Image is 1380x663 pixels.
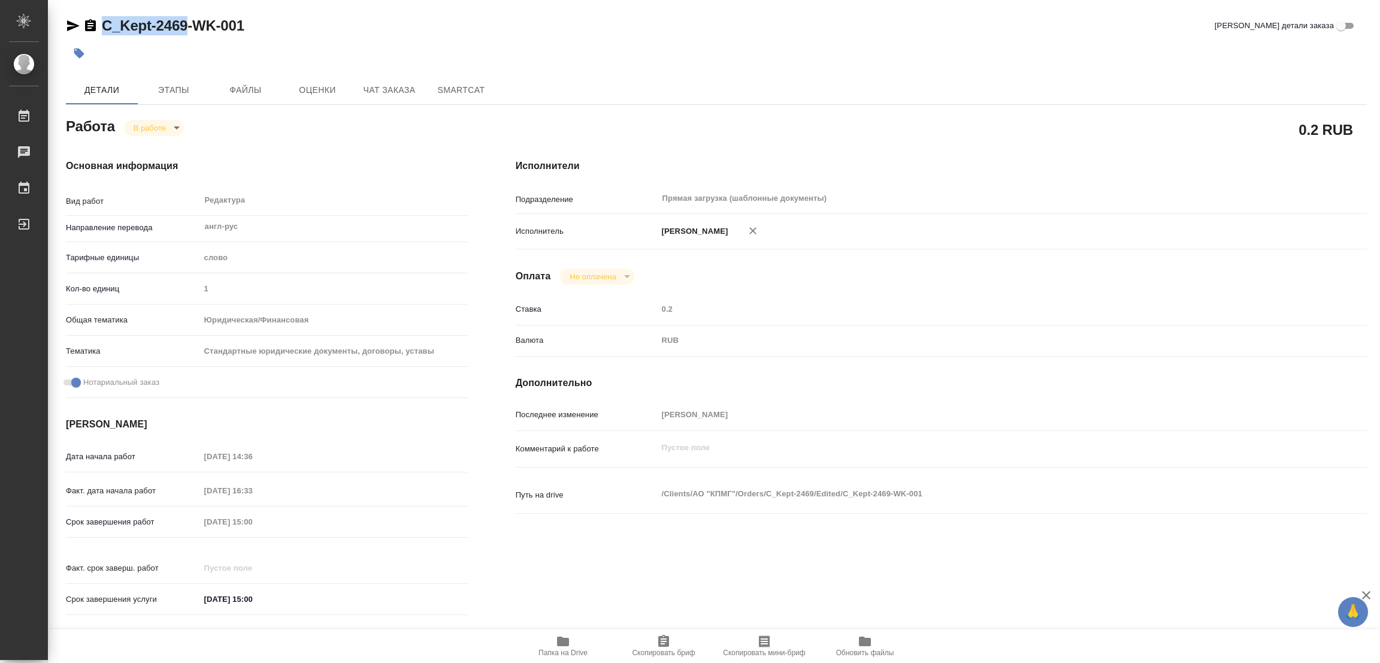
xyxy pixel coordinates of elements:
span: Этапы [145,83,202,98]
span: Файлы [217,83,274,98]
span: Скопировать бриф [632,649,695,657]
button: Скопировать ссылку для ЯМессенджера [66,19,80,33]
p: Срок завершения услуги [66,593,200,605]
span: SmartCat [432,83,490,98]
input: ✎ Введи что-нибудь [200,590,305,608]
a: C_Kept-2469-WK-001 [102,17,244,34]
button: Скопировать ссылку [83,19,98,33]
h2: Работа [66,114,115,136]
button: Удалить исполнителя [740,218,766,244]
input: Пустое поле [200,559,305,577]
p: Исполнитель [516,225,658,237]
span: Скопировать мини-бриф [723,649,805,657]
p: Вид работ [66,195,200,207]
button: 🙏 [1338,597,1368,627]
h4: Дополнительно [516,376,1367,390]
p: [PERSON_NAME] [658,225,728,237]
input: Пустое поле [200,513,305,531]
p: Кол-во единиц [66,283,200,295]
input: Пустое поле [200,280,468,297]
span: Нотариальный заказ [83,376,159,388]
p: Тарифные единицы [66,252,200,264]
span: [PERSON_NAME] детали заказа [1215,20,1334,32]
p: Ставка [516,303,658,315]
h4: Оплата [516,269,551,284]
p: Направление перевода [66,222,200,234]
button: В работе [130,123,170,133]
span: Папка на Drive [538,649,588,657]
button: Скопировать мини-бриф [714,629,815,663]
span: Детали [73,83,131,98]
div: слово [200,248,468,268]
h4: Основная информация [66,159,468,173]
button: Не оплачена [566,272,619,282]
div: Стандартные юридические документы, договоры, уставы [200,341,468,361]
span: Чат заказа [361,83,418,98]
input: Пустое поле [200,448,305,465]
input: Пустое поле [658,300,1296,318]
div: В работе [560,269,634,285]
input: Пустое поле [200,482,305,499]
div: В работе [124,120,184,136]
p: Путь на drive [516,489,658,501]
p: Факт. срок заверш. работ [66,562,200,574]
p: Валюта [516,334,658,346]
p: Комментарий к работе [516,443,658,455]
span: Обновить файлы [836,649,894,657]
button: Обновить файлы [815,629,915,663]
h4: [PERSON_NAME] [66,417,468,432]
p: Последнее изменение [516,409,658,421]
h2: 0.2 RUB [1299,119,1353,140]
p: Подразделение [516,194,658,206]
span: 🙏 [1343,599,1363,625]
div: Юридическая/Финансовая [200,310,468,330]
textarea: /Clients/АО "КПМГ"/Orders/C_Kept-2469/Edited/C_Kept-2469-WK-001 [658,484,1296,504]
button: Скопировать бриф [613,629,714,663]
input: Пустое поле [658,406,1296,423]
button: Добавить тэг [66,40,92,67]
div: RUB [658,330,1296,351]
span: Оценки [289,83,346,98]
p: Тематика [66,345,200,357]
p: Дата начала работ [66,451,200,463]
p: Общая тематика [66,314,200,326]
button: Папка на Drive [513,629,613,663]
p: Факт. дата начала работ [66,485,200,497]
h4: Исполнители [516,159,1367,173]
p: Срок завершения работ [66,516,200,528]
